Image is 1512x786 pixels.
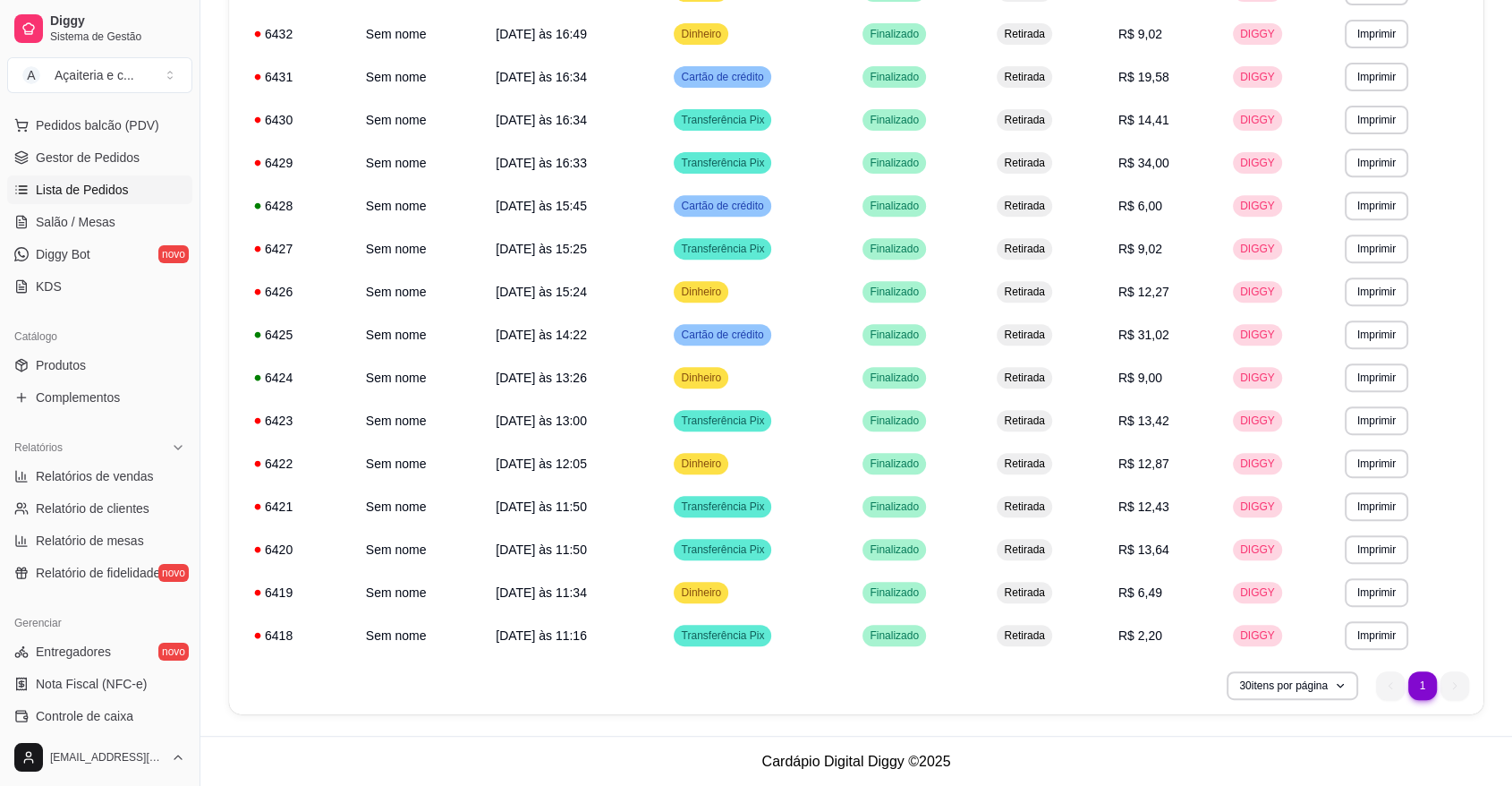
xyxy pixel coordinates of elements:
div: Catálogo [7,322,192,351]
div: 6423 [254,412,344,430]
span: Retirada [1000,285,1048,299]
span: [DATE] às 13:00 [496,414,587,428]
span: [DATE] às 16:34 [496,70,587,84]
span: Diggy Bot [36,245,90,263]
button: Imprimir [1345,278,1408,306]
span: R$ 14,41 [1118,113,1169,127]
span: Retirada [1000,242,1048,256]
span: Entregadores [36,643,111,661]
span: Finalizado [866,285,922,299]
span: Dinheiro [677,371,725,385]
td: Sem nome [355,614,485,657]
button: Imprimir [1345,449,1408,478]
span: Finalizado [866,199,922,213]
span: Retirada [1000,543,1048,557]
a: Salão / Mesas [7,208,192,236]
span: R$ 6,00 [1118,199,1162,213]
div: 6425 [254,326,344,344]
span: Retirada [1000,328,1048,342]
a: Relatório de mesas [7,526,192,555]
div: 6431 [254,68,344,86]
span: R$ 13,42 [1118,414,1169,428]
span: DIGGY [1236,242,1278,256]
a: Entregadoresnovo [7,637,192,666]
button: Pedidos balcão (PDV) [7,111,192,140]
span: Finalizado [866,628,922,643]
span: R$ 2,20 [1118,628,1162,643]
a: Diggy Botnovo [7,240,192,269]
button: Imprimir [1345,20,1408,48]
span: Transferência Pix [677,113,768,127]
span: Finalizado [866,113,922,127]
a: Controle de caixa [7,702,192,730]
span: R$ 9,00 [1118,371,1162,385]
td: Sem nome [355,227,485,270]
span: Relatório de fidelidade [36,564,160,582]
span: DIGGY [1236,70,1278,84]
span: Transferência Pix [677,242,768,256]
a: Gestor de Pedidos [7,143,192,172]
span: [DATE] às 16:49 [496,27,587,41]
span: [EMAIL_ADDRESS][DOMAIN_NAME] [50,750,164,765]
button: Imprimir [1345,363,1408,392]
span: Retirada [1000,156,1048,170]
button: Select a team [7,57,192,93]
span: R$ 12,43 [1118,500,1169,514]
span: Relatório de clientes [36,500,149,517]
span: Diggy [50,13,185,30]
a: Relatório de clientes [7,494,192,523]
span: Finalizado [866,543,922,557]
td: Sem nome [355,442,485,485]
button: Imprimir [1345,621,1408,650]
span: DIGGY [1236,27,1278,41]
div: 6428 [254,197,344,215]
div: 6427 [254,240,344,258]
span: Cartão de crédito [677,328,767,342]
span: Relatórios [14,440,63,455]
span: Finalizado [866,328,922,342]
li: pagination item 1 active [1408,671,1437,700]
td: Sem nome [355,141,485,184]
a: Relatórios de vendas [7,462,192,491]
div: 6420 [254,541,344,559]
td: Sem nome [355,356,485,399]
span: Finalizado [866,27,922,41]
span: [DATE] às 13:26 [496,371,587,385]
span: DIGGY [1236,113,1278,127]
span: Finalizado [866,156,922,170]
span: Transferência Pix [677,628,768,643]
span: DIGGY [1236,500,1278,514]
span: Finalizado [866,70,922,84]
span: [DATE] às 11:34 [496,585,587,600]
span: DIGGY [1236,156,1278,170]
span: R$ 6,49 [1118,585,1162,600]
td: Sem nome [355,56,485,98]
span: Retirada [1000,70,1048,84]
div: 6418 [254,627,344,645]
button: Imprimir [1345,235,1408,263]
span: Transferência Pix [677,500,768,514]
span: DIGGY [1236,543,1278,557]
span: A [22,66,40,84]
span: Retirada [1000,113,1048,127]
span: Retirada [1000,585,1048,600]
span: Transferência Pix [677,156,768,170]
span: Dinheiro [677,285,725,299]
a: Produtos [7,351,192,380]
span: R$ 31,02 [1118,328,1169,342]
button: Imprimir [1345,63,1408,91]
span: Dinheiro [677,585,725,600]
span: Controle de caixa [36,707,133,725]
span: R$ 12,87 [1118,457,1169,471]
span: Sistema de Gestão [50,30,185,44]
button: Imprimir [1345,535,1408,564]
span: [DATE] às 11:50 [496,543,587,557]
span: Finalizado [866,457,922,471]
span: Relatórios de vendas [36,467,154,485]
div: 6430 [254,111,344,129]
button: Imprimir [1345,578,1408,607]
span: KDS [36,278,62,295]
div: 6421 [254,498,344,516]
span: Retirada [1000,628,1048,643]
td: Sem nome [355,13,485,56]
